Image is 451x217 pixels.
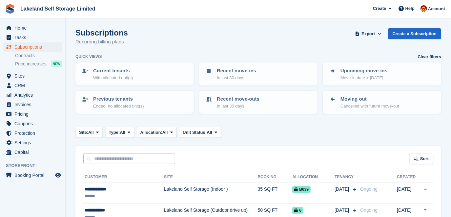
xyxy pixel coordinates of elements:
[75,38,128,46] p: Recurring billing plans
[420,156,429,162] span: Sort
[140,129,162,136] span: Allocation:
[14,90,54,100] span: Analytics
[3,138,62,147] a: menu
[207,129,212,136] span: All
[14,100,54,109] span: Invoices
[14,129,54,138] span: Protection
[76,63,193,85] a: Current tenants With allocated unit(s)
[3,171,62,180] a: menu
[79,129,88,136] span: Site:
[14,119,54,128] span: Coupons
[420,5,427,12] img: Diane Carney
[428,6,445,12] span: Account
[3,129,62,138] a: menu
[93,67,133,75] p: Current tenants
[418,54,441,60] a: Clear filters
[14,23,54,33] span: Home
[93,75,133,81] p: With allocated unit(s)
[361,31,375,37] span: Export
[3,33,62,42] a: menu
[3,42,62,52] a: menu
[3,71,62,81] a: menu
[14,33,54,42] span: Tasks
[75,127,103,138] button: Site: All
[51,60,62,67] div: NEW
[3,23,62,33] a: menu
[200,91,317,113] a: Recent move-outs In last 30 days
[137,127,177,138] button: Allocation: All
[397,182,418,204] td: [DATE]
[83,172,164,182] th: Customer
[3,81,62,90] a: menu
[93,95,144,103] p: Previous tenants
[360,207,378,213] span: Ongoing
[105,127,134,138] button: Type: All
[405,5,415,12] span: Help
[14,71,54,81] span: Sites
[258,172,293,182] th: Booking
[164,172,257,182] th: Site
[340,75,387,81] p: Move-in date > [DATE]
[6,162,65,169] span: Storefront
[93,103,144,109] p: Ended, no allocated unit(s)
[15,61,47,67] span: Price increases
[3,119,62,128] a: menu
[360,186,378,192] span: Ongoing
[323,63,441,85] a: Upcoming move-ins Move-in date > [DATE]
[397,172,418,182] th: Created
[335,186,350,193] span: [DATE]
[217,67,256,75] p: Recent move-ins
[340,103,399,109] p: Cancelled with future move-out
[14,42,54,52] span: Subscriptions
[340,67,387,75] p: Upcoming move-ins
[109,129,120,136] span: Type:
[217,75,256,81] p: In last 30 days
[15,60,62,67] a: Price increases NEW
[3,100,62,109] a: menu
[120,129,125,136] span: All
[292,186,311,193] span: B039
[54,171,62,179] a: Preview store
[340,95,399,103] p: Moving out
[14,171,54,180] span: Booking Portal
[14,148,54,157] span: Capital
[200,63,317,85] a: Recent move-ins In last 30 days
[75,28,128,37] h1: Subscriptions
[88,129,94,136] span: All
[354,28,383,39] button: Export
[14,109,54,119] span: Pricing
[18,3,98,14] a: Lakeland Self Storage Limited
[335,207,350,214] span: [DATE]
[14,81,54,90] span: CRM
[3,109,62,119] a: menu
[179,127,221,138] button: Unit Status: All
[3,90,62,100] a: menu
[164,182,257,204] td: Lakeland Self Storage (Indoor )
[217,103,259,109] p: In last 30 days
[258,182,293,204] td: 35 SQ FT
[76,91,193,113] a: Previous tenants Ended, no allocated unit(s)
[3,148,62,157] a: menu
[323,91,441,113] a: Moving out Cancelled with future move-out
[15,53,62,59] a: Contracts
[5,4,15,14] img: stora-icon-8386f47178a22dfd0bd8f6a31ec36ba5ce8667c1dd55bd0f319d3a0aa187defe.svg
[373,5,386,12] span: Create
[388,28,441,39] a: Create a Subscription
[292,172,335,182] th: Allocation
[335,172,358,182] th: Tenancy
[217,95,259,103] p: Recent move-outs
[75,54,102,60] h6: Quick views
[162,129,168,136] span: All
[183,129,207,136] span: Unit Status:
[14,138,54,147] span: Settings
[292,207,303,214] span: 6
